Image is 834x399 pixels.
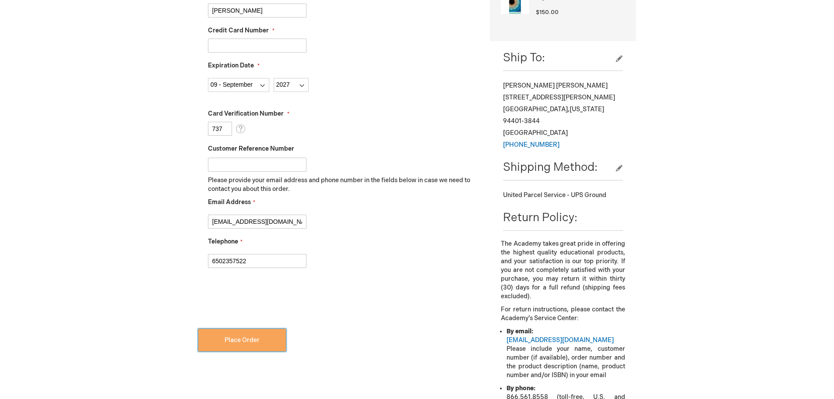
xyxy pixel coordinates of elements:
[570,106,604,113] span: [US_STATE]
[198,329,286,351] button: Place Order
[208,122,232,136] input: Card Verification Number
[208,238,238,245] span: Telephone
[536,9,559,16] span: $150.00
[208,62,254,69] span: Expiration Date
[503,161,598,174] span: Shipping Method:
[503,141,560,148] a: [PHONE_NUMBER]
[208,198,251,206] span: Email Address
[501,305,625,323] p: For return instructions, please contact the Academy’s Service Center:
[208,176,477,194] p: Please provide your email address and phone number in the fields below in case we need to contact...
[225,336,260,344] span: Place Order
[503,191,606,199] span: United Parcel Service - UPS Ground
[503,80,623,151] div: [PERSON_NAME] [PERSON_NAME] [STREET_ADDRESS][PERSON_NAME] [GEOGRAPHIC_DATA] , 94401-3844 [GEOGRAP...
[198,282,331,316] iframe: reCAPTCHA
[503,211,577,225] span: Return Policy:
[208,145,294,152] span: Customer Reference Number
[208,39,306,53] input: Credit Card Number
[503,51,545,65] span: Ship To:
[507,328,533,335] strong: By email:
[507,327,625,380] li: Please include your name, customer number (if available), order number and the product descriptio...
[208,27,269,34] span: Credit Card Number
[501,240,625,301] p: The Academy takes great pride in offering the highest quality educational products, and your sati...
[507,385,535,392] strong: By phone:
[507,336,614,344] a: [EMAIL_ADDRESS][DOMAIN_NAME]
[208,110,284,117] span: Card Verification Number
